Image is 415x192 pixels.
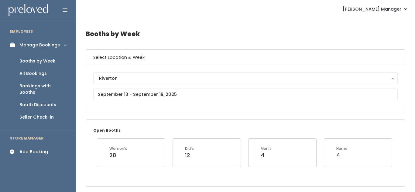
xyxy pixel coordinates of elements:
[93,72,398,84] button: Riverton
[109,146,127,151] div: Women's
[19,58,55,64] div: Booths by Week
[19,70,47,77] div: All Bookings
[336,151,348,159] div: 4
[343,6,401,12] span: [PERSON_NAME] Manager
[86,50,405,65] h6: Select Location & Week
[19,114,54,120] div: Seller Check-in
[19,42,60,48] div: Manage Bookings
[261,151,272,159] div: 4
[19,83,66,96] div: Bookings with Booths
[99,75,392,82] div: Riverton
[93,128,121,133] small: Open Booths
[337,2,413,15] a: [PERSON_NAME] Manager
[9,4,48,16] img: preloved logo
[336,146,348,151] div: Home
[261,146,272,151] div: Men's
[86,25,405,42] h4: Booths by Week
[19,149,48,155] div: Add Booking
[19,102,56,108] div: Booth Discounts
[185,151,194,159] div: 12
[185,146,194,151] div: Kid's
[109,151,127,159] div: 28
[93,89,398,100] input: September 13 - September 19, 2025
